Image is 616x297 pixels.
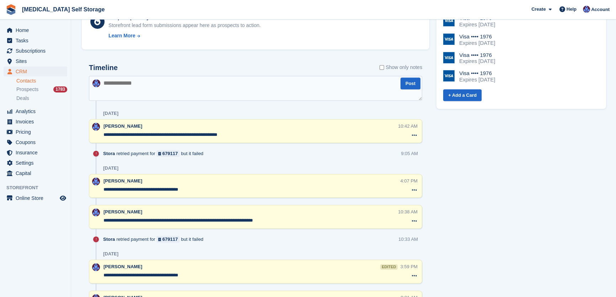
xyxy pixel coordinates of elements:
div: Expires [DATE] [459,40,495,46]
button: Post [400,78,420,89]
img: Helen Walker [92,177,100,185]
span: Home [16,25,58,35]
span: Account [591,6,610,13]
span: CRM [16,67,58,76]
a: menu [4,36,67,46]
div: edited [380,264,397,270]
img: Helen Walker [92,123,100,131]
div: 679117 [163,236,178,243]
a: + Add a Card [443,89,482,101]
span: Pricing [16,127,58,137]
img: Helen Walker [583,6,590,13]
img: stora-icon-8386f47178a22dfd0bd8f6a31ec36ba5ce8667c1dd55bd0f319d3a0aa187defe.svg [6,4,16,15]
a: Contacts [16,78,67,84]
span: Prospects [16,86,38,93]
span: Storefront [6,184,71,191]
img: Helen Walker [92,263,100,271]
span: [PERSON_NAME] [103,264,142,269]
a: 679117 [156,150,180,157]
span: Invoices [16,117,58,127]
span: Sites [16,56,58,66]
img: Visa Logo [443,33,455,45]
div: Expires [DATE] [459,21,495,28]
a: menu [4,46,67,56]
span: Deals [16,95,29,102]
div: Expires [DATE] [459,58,495,64]
span: Insurance [16,148,58,158]
img: Visa Logo [443,15,455,26]
span: [PERSON_NAME] [103,123,142,129]
a: [MEDICAL_DATA] Self Storage [19,4,107,15]
div: 9:05 AM [401,150,418,157]
div: [DATE] [103,165,118,171]
span: Stora [103,236,115,243]
div: 4:07 PM [400,177,418,184]
span: Create [531,6,546,13]
a: menu [4,158,67,168]
a: menu [4,193,67,203]
a: menu [4,117,67,127]
a: menu [4,25,67,35]
span: [PERSON_NAME] [103,209,142,214]
span: Settings [16,158,58,168]
span: Stora [103,150,115,157]
a: menu [4,56,67,66]
div: Visa •••• 1976 [459,52,495,58]
a: menu [4,148,67,158]
h2: Timeline [89,64,118,72]
a: menu [4,67,67,76]
img: Visa Logo [443,70,455,81]
img: Visa Logo [443,52,455,63]
span: Help [567,6,577,13]
div: retried payment for but it failed [103,236,207,243]
img: Helen Walker [92,208,100,216]
div: retried payment for but it failed [103,150,207,157]
input: Show only notes [379,64,384,71]
div: 1783 [53,86,67,92]
span: Subscriptions [16,46,58,56]
span: Coupons [16,137,58,147]
a: Prospects 1783 [16,86,67,93]
div: [DATE] [103,111,118,116]
span: Online Store [16,193,58,203]
div: [DATE] [103,251,118,257]
div: Learn More [108,32,135,39]
a: Preview store [59,194,67,202]
div: 679117 [163,150,178,157]
div: Expires [DATE] [459,76,495,83]
a: menu [4,106,67,116]
a: menu [4,168,67,178]
div: Visa •••• 1976 [459,70,495,76]
div: Storefront lead form submissions appear here as prospects to action. [108,22,261,29]
span: Tasks [16,36,58,46]
a: 679117 [156,236,180,243]
a: menu [4,137,67,147]
span: Analytics [16,106,58,116]
div: 10:42 AM [398,123,418,129]
a: menu [4,127,67,137]
div: 10:33 AM [398,236,418,243]
label: Show only notes [379,64,422,71]
div: 3:59 PM [400,263,418,270]
a: Learn More [108,32,261,39]
div: Visa •••• 1976 [459,33,495,40]
span: Capital [16,168,58,178]
div: 10:38 AM [398,208,418,215]
img: Helen Walker [92,79,100,87]
a: Deals [16,95,67,102]
span: [PERSON_NAME] [103,178,142,184]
